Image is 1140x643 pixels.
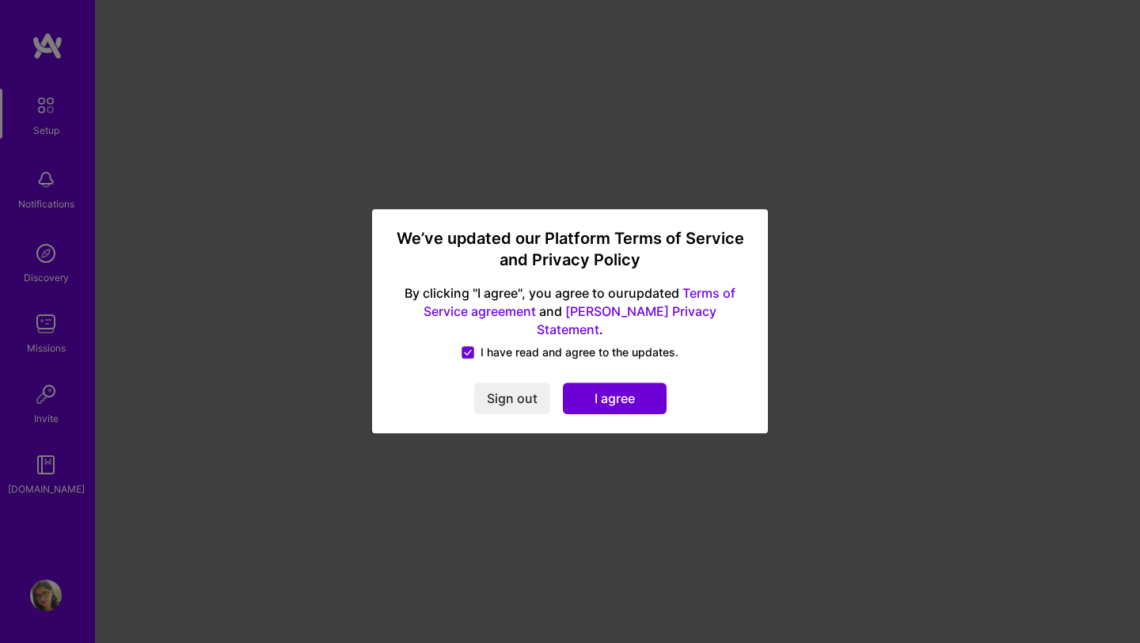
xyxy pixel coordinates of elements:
[481,345,678,361] span: I have read and agree to the updates.
[391,284,749,339] span: By clicking "I agree", you agree to our updated and .
[391,228,749,272] h3: We’ve updated our Platform Terms of Service and Privacy Policy
[537,303,716,337] a: [PERSON_NAME] Privacy Statement
[424,285,735,319] a: Terms of Service agreement
[563,383,667,415] button: I agree
[474,383,550,415] button: Sign out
